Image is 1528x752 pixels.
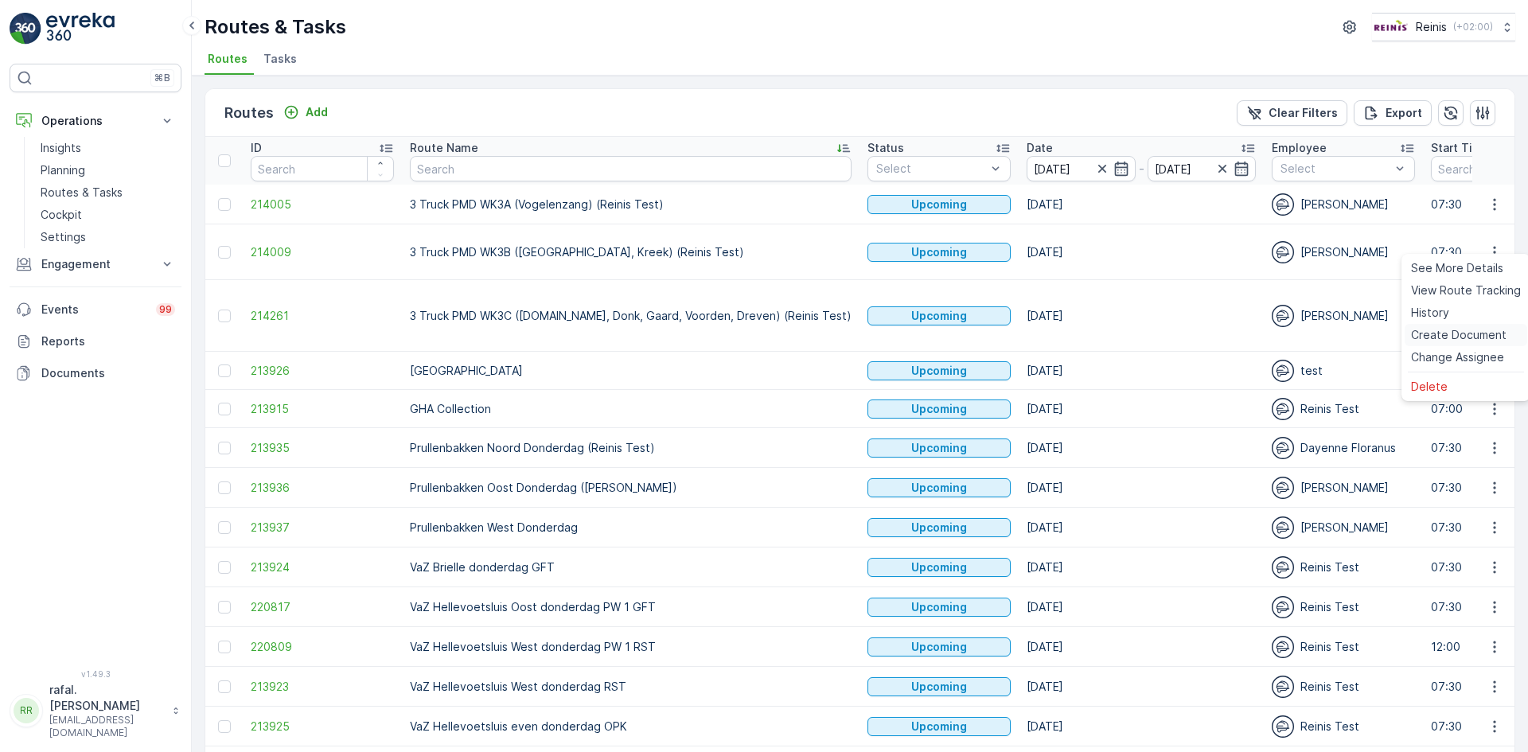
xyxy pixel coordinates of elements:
[41,302,146,318] p: Events
[218,246,231,259] div: Toggle Row Selected
[1027,140,1053,156] p: Date
[251,480,394,496] a: 213936
[1019,707,1264,746] td: [DATE]
[251,719,394,734] span: 213925
[1019,667,1264,707] td: [DATE]
[1272,477,1415,499] div: [PERSON_NAME]
[867,677,1011,696] button: Upcoming
[1272,516,1294,539] img: svg%3e
[402,508,859,547] td: Prullenbakken West Donderdag
[251,440,394,456] a: 213935
[911,440,967,456] p: Upcoming
[867,438,1011,458] button: Upcoming
[867,361,1011,380] button: Upcoming
[911,480,967,496] p: Upcoming
[402,667,859,707] td: VaZ Hellevoetsluis West donderdag RST
[1272,477,1294,499] img: svg%3e
[41,207,82,223] p: Cockpit
[34,137,181,159] a: Insights
[208,51,248,67] span: Routes
[205,14,346,40] p: Routes & Tasks
[224,102,274,124] p: Routes
[251,679,394,695] a: 213923
[41,256,150,272] p: Engagement
[251,197,394,212] a: 214005
[34,226,181,248] a: Settings
[1354,100,1432,126] button: Export
[49,714,164,739] p: [EMAIL_ADDRESS][DOMAIN_NAME]
[218,641,231,653] div: Toggle Row Selected
[911,719,967,734] p: Upcoming
[1431,140,1490,156] p: Start Time
[911,308,967,324] p: Upcoming
[911,197,967,212] p: Upcoming
[911,599,967,615] p: Upcoming
[251,559,394,575] a: 213924
[218,364,231,377] div: Toggle Row Selected
[1272,556,1415,579] div: Reinis Test
[1272,305,1415,327] div: [PERSON_NAME]
[41,333,175,349] p: Reports
[402,587,859,627] td: VaZ Hellevoetsluis Oost donderdag PW 1 GFT
[1272,140,1327,156] p: Employee
[1019,224,1264,280] td: [DATE]
[263,51,297,67] span: Tasks
[10,357,181,389] a: Documents
[1411,282,1521,298] span: View Route Tracking
[218,601,231,614] div: Toggle Row Selected
[1272,398,1415,420] div: Reinis Test
[1019,468,1264,508] td: [DATE]
[911,244,967,260] p: Upcoming
[251,639,394,655] a: 220809
[251,520,394,536] a: 213937
[46,13,115,45] img: logo_light-DOdMpM7g.png
[1272,241,1415,263] div: [PERSON_NAME]
[1386,105,1422,121] p: Export
[1019,547,1264,587] td: [DATE]
[1272,636,1294,658] img: svg%3e
[1027,156,1136,181] input: dd/mm/yyyy
[1272,596,1294,618] img: svg%3e
[867,598,1011,617] button: Upcoming
[1411,305,1449,321] span: History
[1453,21,1493,33] p: ( +02:00 )
[1272,676,1294,698] img: svg%3e
[1411,379,1448,395] span: Delete
[1272,516,1415,539] div: [PERSON_NAME]
[1272,305,1294,327] img: svg%3e
[402,280,859,352] td: 3 Truck PMD WK3C ([DOMAIN_NAME], Donk, Gaard, Voorden, Dreven) (Reinis Test)
[1405,279,1527,302] a: View Route Tracking
[251,140,262,156] p: ID
[41,140,81,156] p: Insights
[1148,156,1257,181] input: dd/mm/yyyy
[14,698,39,723] div: RR
[10,682,181,739] button: RRrafal.[PERSON_NAME][EMAIL_ADDRESS][DOMAIN_NAME]
[41,365,175,381] p: Documents
[251,599,394,615] a: 220817
[1272,437,1294,459] img: svg%3e
[911,520,967,536] p: Upcoming
[251,244,394,260] span: 214009
[10,13,41,45] img: logo
[251,363,394,379] span: 213926
[911,679,967,695] p: Upcoming
[402,707,859,746] td: VaZ Hellevoetsluis even donderdag OPK
[1272,241,1294,263] img: svg%3e
[1372,18,1409,36] img: Reinis-Logo-Vrijstaand_Tekengebied-1-copy2_aBO4n7j.png
[911,559,967,575] p: Upcoming
[218,310,231,322] div: Toggle Row Selected
[277,103,334,122] button: Add
[251,156,394,181] input: Search
[1411,260,1503,276] span: See More Details
[410,140,478,156] p: Route Name
[1272,715,1294,738] img: svg%3e
[1019,428,1264,468] td: [DATE]
[34,159,181,181] a: Planning
[34,181,181,204] a: Routes & Tasks
[10,248,181,280] button: Engagement
[402,390,859,428] td: GHA Collection
[867,195,1011,214] button: Upcoming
